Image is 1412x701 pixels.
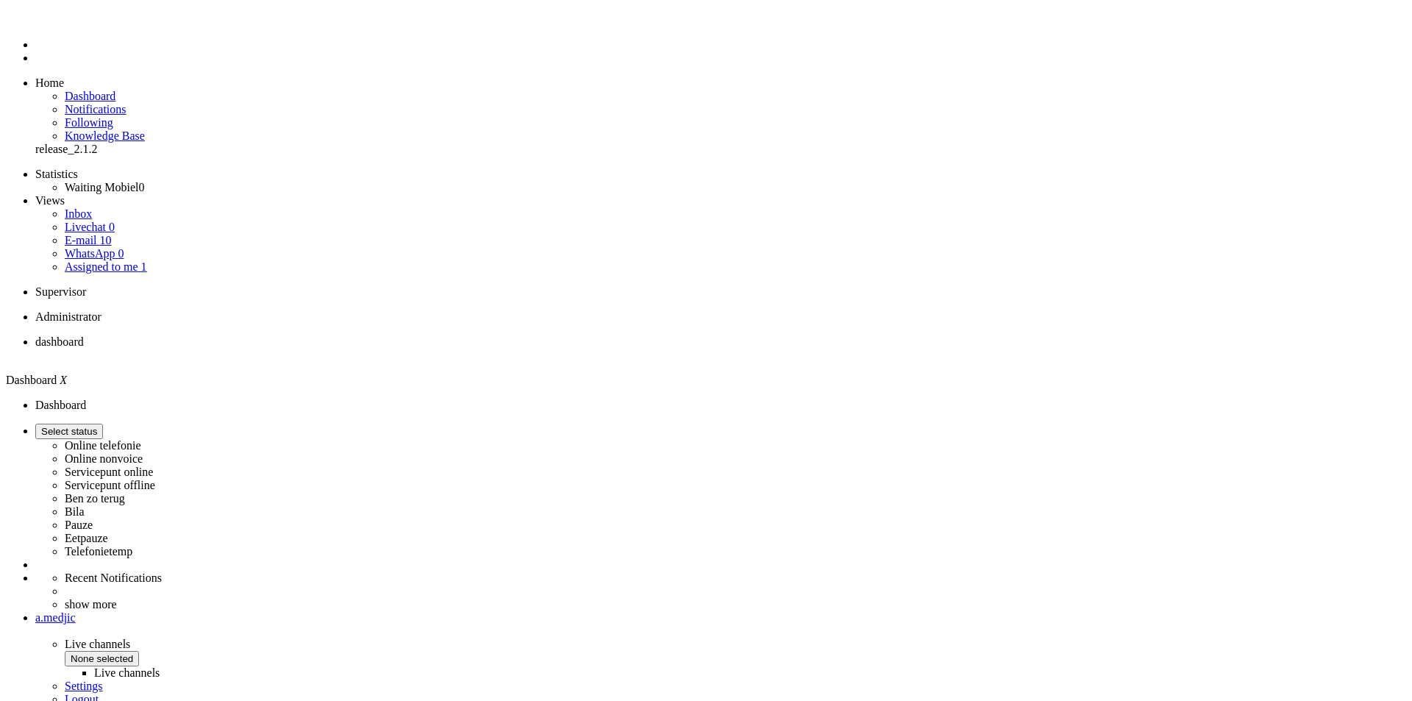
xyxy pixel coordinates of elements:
span: 0 [109,221,115,233]
a: Following [65,116,113,129]
a: WhatsApp 0 [65,247,124,260]
span: Livechat [65,221,106,233]
span: Select status [41,426,97,437]
a: Knowledge base [65,129,145,142]
button: Select status [35,424,103,439]
li: Dashboard [35,399,1406,412]
a: Inbox [65,207,92,220]
a: Omnidesk [35,12,61,24]
label: Ben zo terug [65,492,125,505]
li: Views [35,194,1406,207]
label: Servicepunt online [65,466,153,478]
a: Waiting Mobiel [65,181,144,193]
li: Dashboard menu [35,38,1406,51]
ul: dashboard menu items [6,76,1406,156]
label: Pauze [65,519,93,531]
label: Eetpauze [65,532,108,544]
div: Close tab [35,349,1406,362]
span: WhatsApp [65,247,115,260]
span: Assigned to me [65,260,138,273]
li: Dashboard [35,335,1406,362]
span: 0 [118,247,124,260]
label: Online nonvoice [65,452,143,465]
a: Assigned to me 1 [65,260,147,273]
a: a.medjic [35,611,1406,625]
span: release_2.1.2 [35,143,97,155]
a: Dashboard menu item [65,90,115,102]
span: Dashboard [65,90,115,102]
li: Statistics [35,168,1406,181]
li: Recent Notifications [65,572,1406,585]
span: 1 [141,260,147,273]
li: Home menu item [35,76,1406,90]
a: Livechat 0 [65,221,115,233]
label: Bila [65,505,85,518]
span: 10 [100,234,112,246]
a: Notifications menu item [65,103,126,115]
a: Settings [65,680,103,692]
li: Administrator [35,310,1406,324]
span: None selected [71,653,133,664]
li: Tickets menu [35,51,1406,65]
i: X [60,374,67,386]
span: dashboard [35,335,84,348]
li: Select status Online telefonieOnline nonvoiceServicepunt onlineServicepunt offlineBen zo terugBil... [35,424,1406,558]
span: Knowledge Base [65,129,145,142]
li: Supervisor [35,285,1406,299]
span: Notifications [65,103,126,115]
button: None selected [65,651,139,666]
label: Servicepunt offline [65,479,155,491]
span: E-mail [65,234,97,246]
a: E-mail 10 [65,234,112,246]
label: Online telefonie [65,439,141,452]
a: show more [65,598,117,611]
span: Dashboard [6,374,57,386]
span: Live channels [65,638,1406,680]
label: Telefonietemp [65,545,132,558]
span: 0 [138,181,144,193]
label: Live channels [94,666,160,679]
ul: Menu [6,12,1406,65]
